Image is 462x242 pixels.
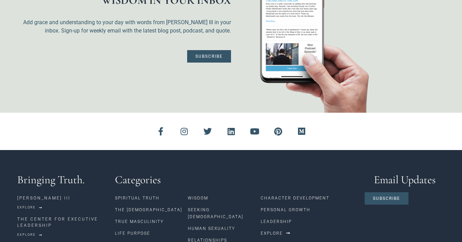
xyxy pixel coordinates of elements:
[17,216,108,229] p: THE CENTER FOR EXECUTIVE LEADERSHIP
[17,174,108,185] h3: Bringing Truth.
[17,233,36,236] span: Explore
[365,174,445,185] h3: Email Updates
[115,204,188,216] a: The [DEMOGRAPHIC_DATA]
[261,227,291,239] a: Explore
[188,223,261,234] a: Human Sexuality
[195,54,223,58] span: Subscribe
[17,195,108,201] p: [PERSON_NAME] III
[17,206,36,209] span: Explore
[365,192,408,205] a: Subscribe
[188,204,261,223] a: Seeking [DEMOGRAPHIC_DATA]
[373,196,400,201] span: Subscribe
[115,192,188,204] a: Spiritual Truth
[187,50,231,63] a: Subscribe
[17,231,42,239] a: Explore
[188,192,261,204] a: Wisdom
[14,18,231,35] p: Add grace and understanding to your day with words from [PERSON_NAME] III in your inbox. Sign-up ...
[261,216,358,227] a: Leadership
[115,192,188,239] nav: Menu
[115,227,188,239] a: Life Purpose
[261,192,358,204] a: Character Development
[261,231,283,235] span: Explore
[261,192,358,227] nav: Menu
[115,216,188,227] a: True Masculinity
[17,204,42,212] a: Explore
[115,174,358,185] h3: Categories
[261,204,358,216] a: Personal Growth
